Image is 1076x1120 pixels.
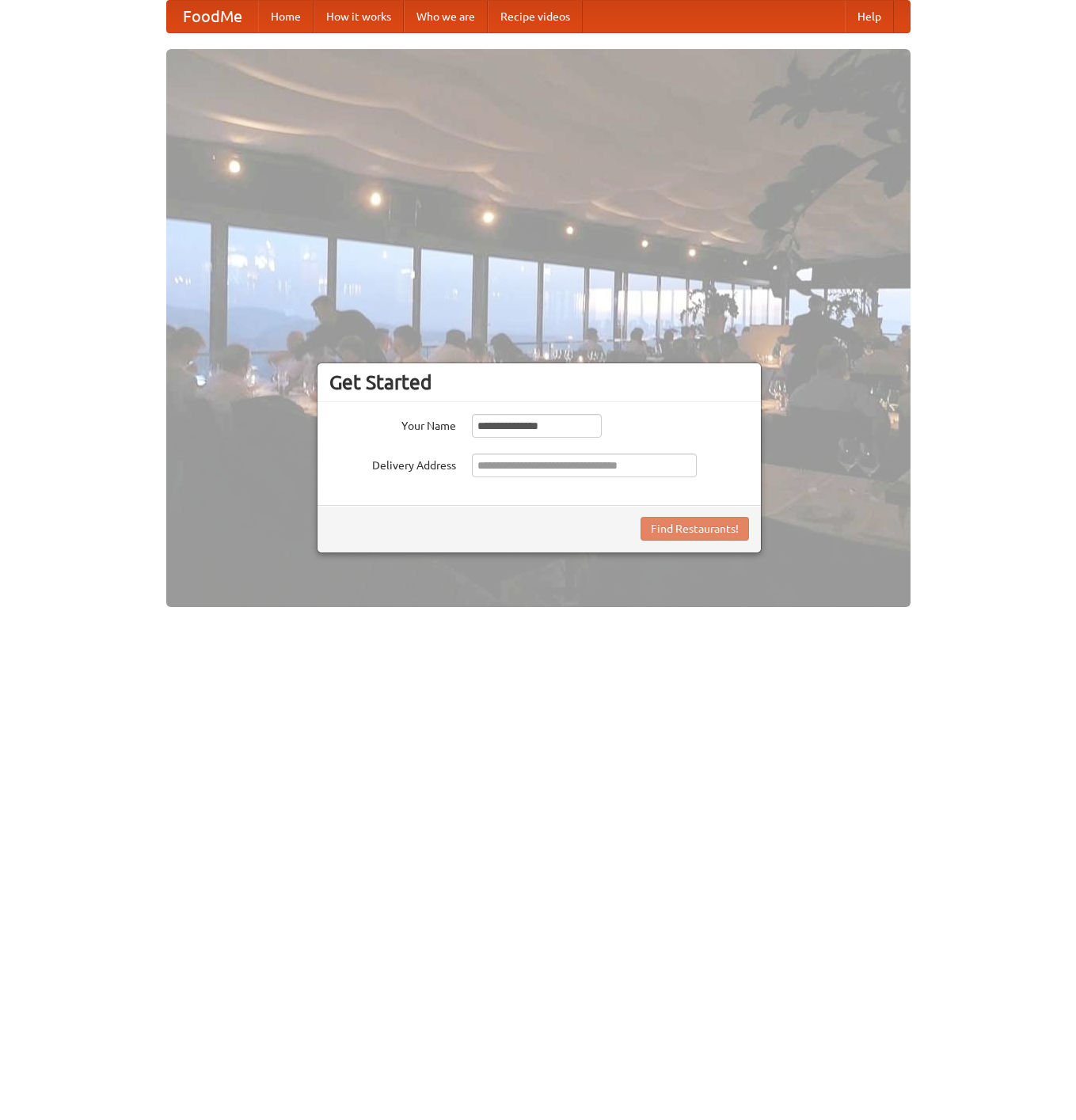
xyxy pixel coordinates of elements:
[258,1,314,32] a: Home
[329,370,749,394] h3: Get Started
[404,1,488,32] a: Who we are
[845,1,894,32] a: Help
[329,454,456,473] label: Delivery Address
[167,1,258,32] a: FoodMe
[488,1,583,32] a: Recipe videos
[314,1,404,32] a: How it works
[641,517,749,541] button: Find Restaurants!
[329,414,456,434] label: Your Name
